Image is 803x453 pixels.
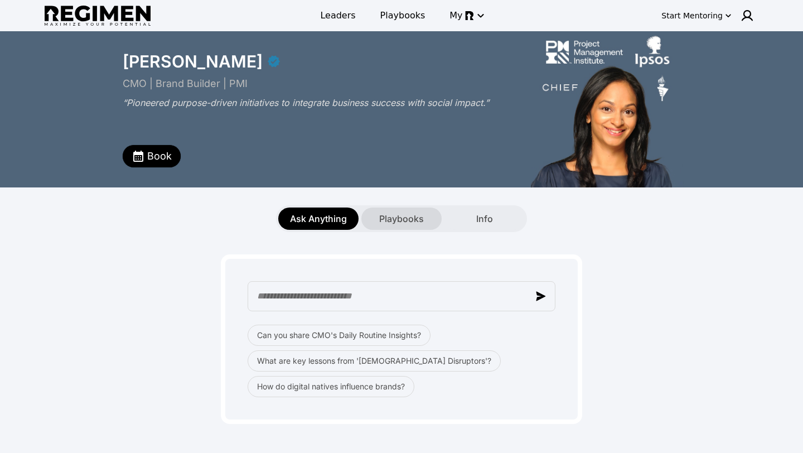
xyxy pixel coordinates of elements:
span: Leaders [320,9,355,22]
span: My [449,9,462,22]
button: Info [444,208,525,230]
button: How do digital natives influence brands? [248,376,414,397]
div: CMO | Brand Builder | PMI [123,76,519,91]
button: Start Mentoring [659,7,734,25]
span: Playbooks [380,9,425,22]
button: Playbooks [361,208,442,230]
div: “Pioneered purpose-driven initiatives to integrate business success with social impact.” [123,96,519,109]
span: Ask Anything [290,212,347,225]
button: Can you share CMO's Daily Routine Insights? [248,325,430,346]
div: [PERSON_NAME] [123,51,263,71]
div: Start Mentoring [661,10,723,21]
span: Book [147,148,172,164]
div: Verified partner - Menaka Gopinath [267,55,280,68]
img: user icon [741,9,754,22]
button: Ask Anything [278,208,359,230]
img: Regimen logo [45,6,151,26]
a: Playbooks [374,6,432,26]
button: Book [123,145,181,167]
button: My [443,6,489,26]
button: What are key lessons from '[DEMOGRAPHIC_DATA] Disruptors'? [248,350,501,372]
a: Leaders [313,6,362,26]
span: Info [476,212,493,225]
img: send message [536,291,546,301]
span: Playbooks [379,212,424,225]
